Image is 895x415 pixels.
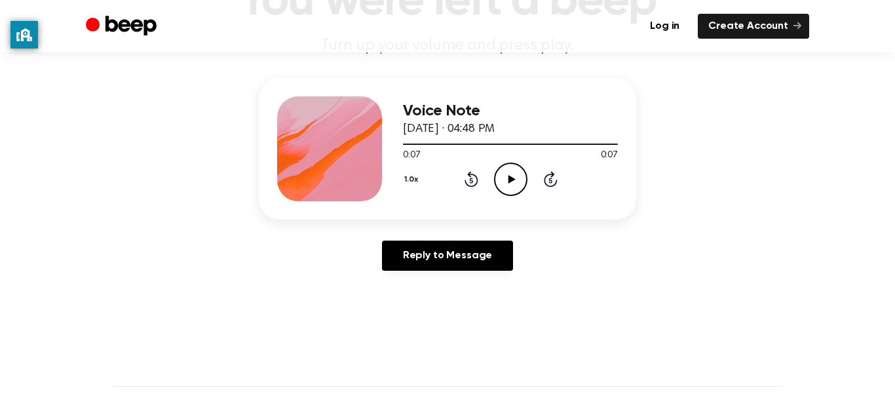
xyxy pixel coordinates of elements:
[698,14,809,39] a: Create Account
[403,149,420,163] span: 0:07
[10,21,38,49] button: privacy banner
[382,241,513,271] a: Reply to Message
[403,102,618,120] h3: Voice Note
[403,168,423,191] button: 1.0x
[601,149,618,163] span: 0:07
[639,14,690,39] a: Log in
[86,14,160,39] a: Beep
[403,123,495,135] span: [DATE] · 04:48 PM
